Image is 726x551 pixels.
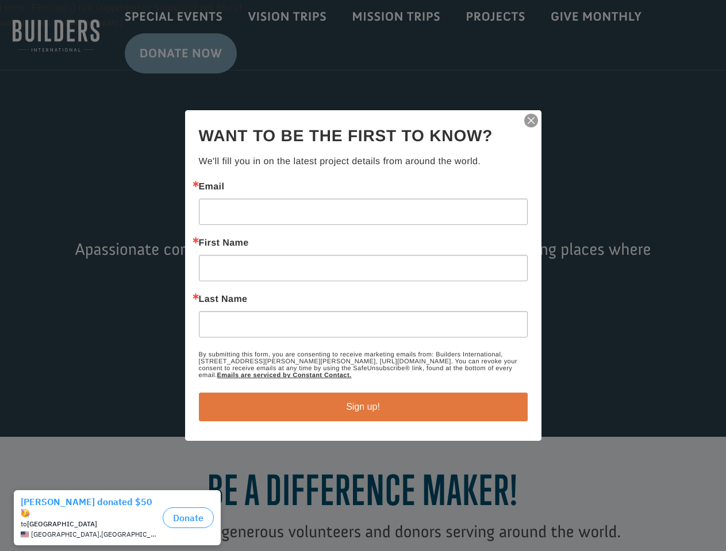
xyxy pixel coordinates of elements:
[21,24,30,33] img: emoji partyFace
[163,23,214,44] button: Donate
[21,11,158,34] div: [PERSON_NAME] donated $50
[199,239,528,248] label: First Name
[523,112,539,129] img: ctct-close-x.svg
[199,155,528,169] p: We'll fill you in on the latest project details from around the world.
[217,372,351,379] a: Emails are serviced by Constant Contact.
[27,35,97,44] strong: [GEOGRAPHIC_DATA]
[199,393,528,421] button: Sign up!
[21,36,158,44] div: to
[199,295,528,304] label: Last Name
[21,46,29,54] img: US.png
[199,183,528,192] label: Email
[31,46,158,54] span: [GEOGRAPHIC_DATA] , [GEOGRAPHIC_DATA]
[199,351,528,379] p: By submitting this form, you are consenting to receive marketing emails from: Builders Internatio...
[199,124,528,148] h2: Want to be the first to know?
